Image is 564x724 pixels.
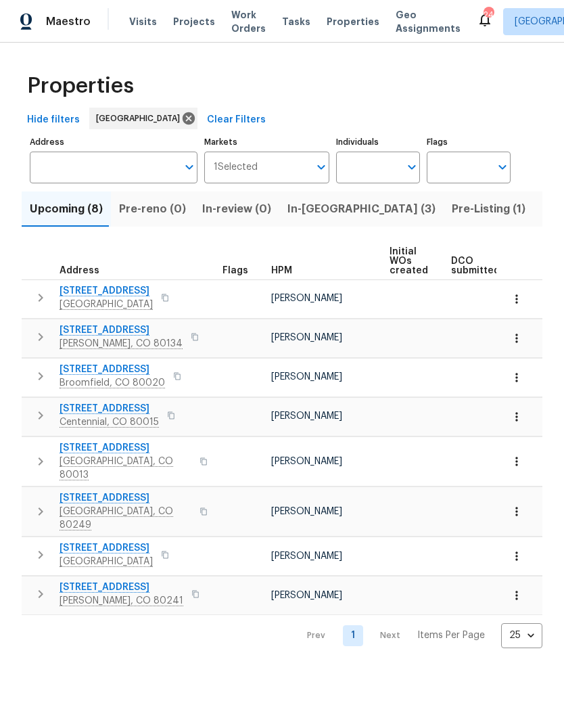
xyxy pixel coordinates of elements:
[214,162,258,173] span: 1 Selected
[271,294,342,303] span: [PERSON_NAME]
[390,247,428,275] span: Initial WOs created
[46,15,91,28] span: Maestro
[222,266,248,275] span: Flags
[271,333,342,342] span: [PERSON_NAME]
[180,158,199,177] button: Open
[327,15,379,28] span: Properties
[282,17,310,26] span: Tasks
[312,158,331,177] button: Open
[493,158,512,177] button: Open
[60,266,99,275] span: Address
[271,411,342,421] span: [PERSON_NAME]
[452,200,525,219] span: Pre-Listing (1)
[417,629,485,642] p: Items Per Page
[336,138,420,146] label: Individuals
[231,8,266,35] span: Work Orders
[451,256,500,275] span: DCO submitted
[129,15,157,28] span: Visits
[119,200,186,219] span: Pre-reno (0)
[402,158,421,177] button: Open
[27,112,80,129] span: Hide filters
[202,200,271,219] span: In-review (0)
[207,112,266,129] span: Clear Filters
[271,507,342,516] span: [PERSON_NAME]
[89,108,197,129] div: [GEOGRAPHIC_DATA]
[501,618,542,653] div: 25
[30,138,197,146] label: Address
[427,138,511,146] label: Flags
[287,200,436,219] span: In-[GEOGRAPHIC_DATA] (3)
[96,112,185,125] span: [GEOGRAPHIC_DATA]
[294,623,542,648] nav: Pagination Navigation
[271,591,342,600] span: [PERSON_NAME]
[343,625,363,646] a: Goto page 1
[27,79,134,93] span: Properties
[271,372,342,382] span: [PERSON_NAME]
[30,200,103,219] span: Upcoming (8)
[173,15,215,28] span: Projects
[484,8,493,22] div: 24
[202,108,271,133] button: Clear Filters
[271,266,292,275] span: HPM
[271,457,342,466] span: [PERSON_NAME]
[271,551,342,561] span: [PERSON_NAME]
[396,8,461,35] span: Geo Assignments
[204,138,330,146] label: Markets
[22,108,85,133] button: Hide filters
